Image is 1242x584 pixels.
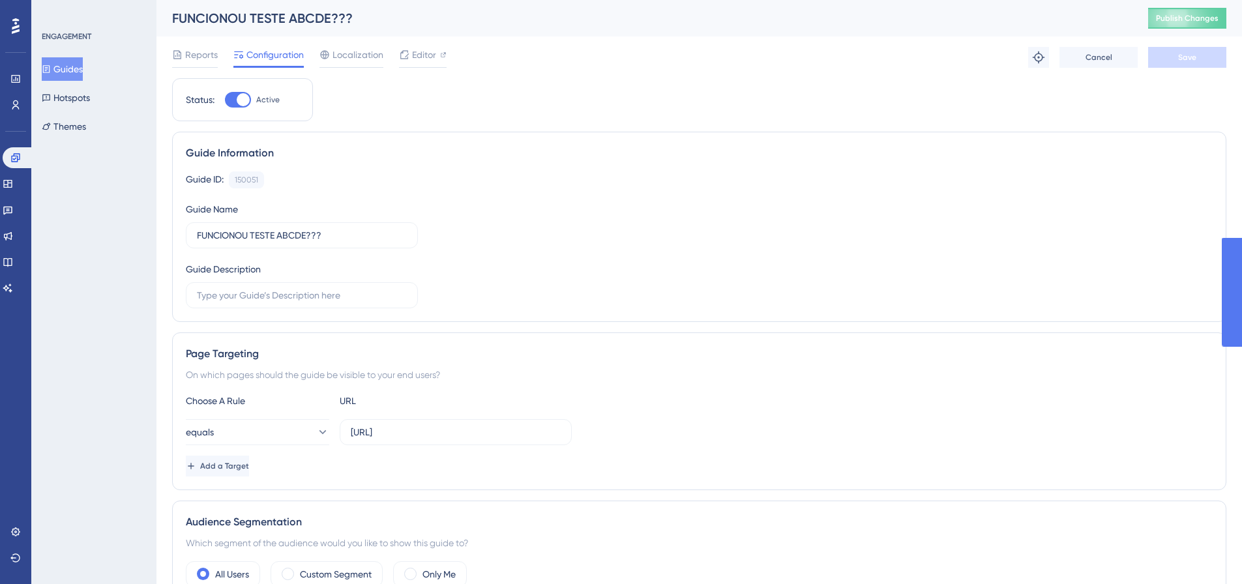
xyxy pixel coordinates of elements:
button: equals [186,419,329,445]
button: Guides [42,57,83,81]
div: Guide ID: [186,171,224,188]
div: ENGAGEMENT [42,31,91,42]
div: Which segment of the audience would you like to show this guide to? [186,535,1213,551]
input: Type your Guide’s Description here [197,288,407,302]
button: Save [1148,47,1226,68]
div: Page Targeting [186,346,1213,362]
button: Themes [42,115,86,138]
span: Save [1178,52,1196,63]
div: On which pages should the guide be visible to your end users? [186,367,1213,383]
button: Publish Changes [1148,8,1226,29]
label: All Users [215,566,249,582]
iframe: UserGuiding AI Assistant Launcher [1187,533,1226,572]
label: Custom Segment [300,566,372,582]
div: Guide Name [186,201,238,217]
div: URL [340,393,483,409]
div: Choose A Rule [186,393,329,409]
button: Add a Target [186,456,249,476]
label: Only Me [422,566,456,582]
span: Configuration [246,47,304,63]
div: Guide Information [186,145,1213,161]
div: Status: [186,92,214,108]
button: Cancel [1059,47,1138,68]
input: yourwebsite.com/path [351,425,561,439]
input: Type your Guide’s Name here [197,228,407,242]
span: Active [256,95,280,105]
span: Cancel [1086,52,1112,63]
div: Audience Segmentation [186,514,1213,530]
span: Publish Changes [1156,13,1219,23]
button: Hotspots [42,86,90,109]
div: FUNCIONOU TESTE ABCDE??? [172,9,1116,27]
span: Localization [333,47,383,63]
div: 150051 [235,175,258,185]
span: equals [186,424,214,440]
span: Editor [412,47,436,63]
div: Guide Description [186,261,261,277]
span: Add a Target [200,461,249,471]
span: Reports [185,47,218,63]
